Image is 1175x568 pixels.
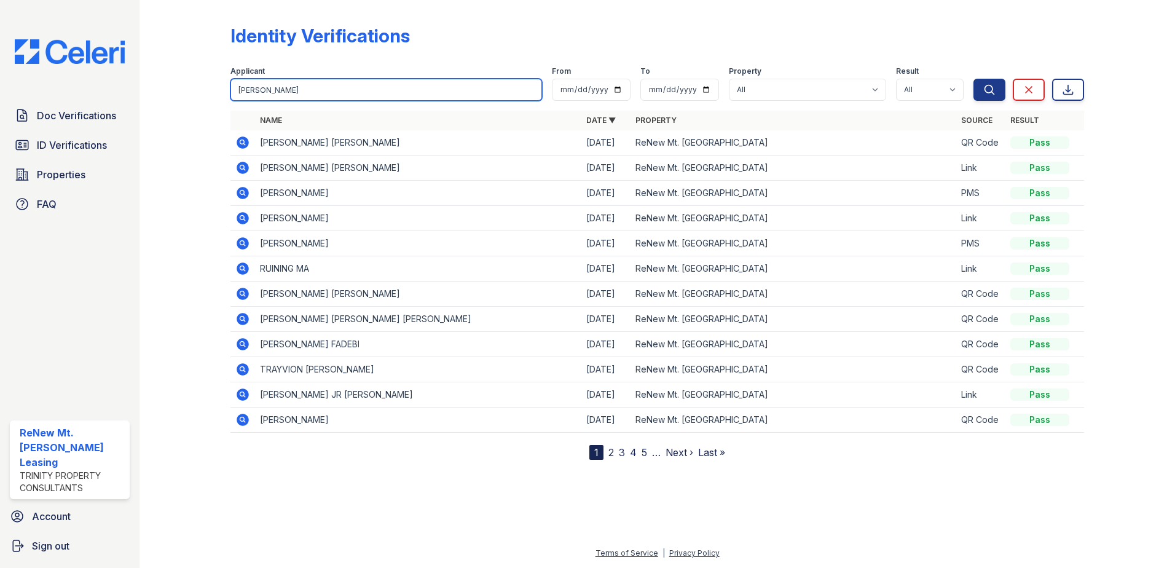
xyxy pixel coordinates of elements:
[956,382,1005,408] td: Link
[1010,313,1069,325] div: Pass
[255,282,581,307] td: [PERSON_NAME] [PERSON_NAME]
[20,470,125,494] div: Trinity Property Consultants
[956,206,1005,231] td: Link
[640,66,650,76] label: To
[608,446,614,459] a: 2
[1010,288,1069,300] div: Pass
[1010,414,1069,426] div: Pass
[698,446,725,459] a: Last »
[631,282,957,307] td: ReNew Mt. [GEOGRAPHIC_DATA]
[230,66,265,76] label: Applicant
[255,206,581,231] td: [PERSON_NAME]
[631,332,957,357] td: ReNew Mt. [GEOGRAPHIC_DATA]
[666,446,693,459] a: Next ›
[631,382,957,408] td: ReNew Mt. [GEOGRAPHIC_DATA]
[956,282,1005,307] td: QR Code
[581,181,631,206] td: [DATE]
[581,256,631,282] td: [DATE]
[595,548,658,558] a: Terms of Service
[729,66,761,76] label: Property
[255,408,581,433] td: [PERSON_NAME]
[255,130,581,156] td: [PERSON_NAME] [PERSON_NAME]
[619,446,625,459] a: 3
[956,181,1005,206] td: PMS
[581,282,631,307] td: [DATE]
[255,256,581,282] td: RUINING MA
[631,307,957,332] td: ReNew Mt. [GEOGRAPHIC_DATA]
[956,307,1005,332] td: QR Code
[956,231,1005,256] td: PMS
[652,445,661,460] span: …
[662,548,665,558] div: |
[586,116,616,125] a: Date ▼
[5,39,135,64] img: CE_Logo_Blue-a8612792a0a2168367f1c8372b55b34899dd931a85d93a1a3d3e32e68fde9ad4.png
[581,408,631,433] td: [DATE]
[32,509,71,524] span: Account
[255,181,581,206] td: [PERSON_NAME]
[630,446,637,459] a: 4
[631,231,957,256] td: ReNew Mt. [GEOGRAPHIC_DATA]
[581,357,631,382] td: [DATE]
[37,138,107,152] span: ID Verifications
[589,445,603,460] div: 1
[37,167,85,182] span: Properties
[10,103,130,128] a: Doc Verifications
[581,382,631,408] td: [DATE]
[956,408,1005,433] td: QR Code
[230,25,410,47] div: Identity Verifications
[956,156,1005,181] td: Link
[255,382,581,408] td: [PERSON_NAME] JR [PERSON_NAME]
[581,307,631,332] td: [DATE]
[1010,389,1069,401] div: Pass
[631,156,957,181] td: ReNew Mt. [GEOGRAPHIC_DATA]
[255,332,581,357] td: [PERSON_NAME] FADEBI
[642,446,647,459] a: 5
[37,197,57,211] span: FAQ
[581,156,631,181] td: [DATE]
[260,116,282,125] a: Name
[631,181,957,206] td: ReNew Mt. [GEOGRAPHIC_DATA]
[635,116,677,125] a: Property
[956,332,1005,357] td: QR Code
[5,504,135,529] a: Account
[1010,363,1069,376] div: Pass
[581,231,631,256] td: [DATE]
[669,548,720,558] a: Privacy Policy
[956,130,1005,156] td: QR Code
[32,538,69,553] span: Sign out
[961,116,992,125] a: Source
[10,133,130,157] a: ID Verifications
[581,332,631,357] td: [DATE]
[255,307,581,332] td: [PERSON_NAME] [PERSON_NAME] [PERSON_NAME]
[631,206,957,231] td: ReNew Mt. [GEOGRAPHIC_DATA]
[1010,262,1069,275] div: Pass
[631,357,957,382] td: ReNew Mt. [GEOGRAPHIC_DATA]
[956,357,1005,382] td: QR Code
[1010,212,1069,224] div: Pass
[956,256,1005,282] td: Link
[1010,187,1069,199] div: Pass
[255,357,581,382] td: TRAYVION [PERSON_NAME]
[1010,237,1069,250] div: Pass
[255,231,581,256] td: [PERSON_NAME]
[581,130,631,156] td: [DATE]
[1010,116,1039,125] a: Result
[37,108,116,123] span: Doc Verifications
[230,79,542,101] input: Search by name or phone number
[896,66,919,76] label: Result
[5,534,135,558] a: Sign out
[631,408,957,433] td: ReNew Mt. [GEOGRAPHIC_DATA]
[552,66,571,76] label: From
[631,130,957,156] td: ReNew Mt. [GEOGRAPHIC_DATA]
[1010,338,1069,350] div: Pass
[581,206,631,231] td: [DATE]
[1010,162,1069,174] div: Pass
[1010,136,1069,149] div: Pass
[10,192,130,216] a: FAQ
[20,425,125,470] div: ReNew Mt. [PERSON_NAME] Leasing
[631,256,957,282] td: ReNew Mt. [GEOGRAPHIC_DATA]
[255,156,581,181] td: [PERSON_NAME] [PERSON_NAME]
[10,162,130,187] a: Properties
